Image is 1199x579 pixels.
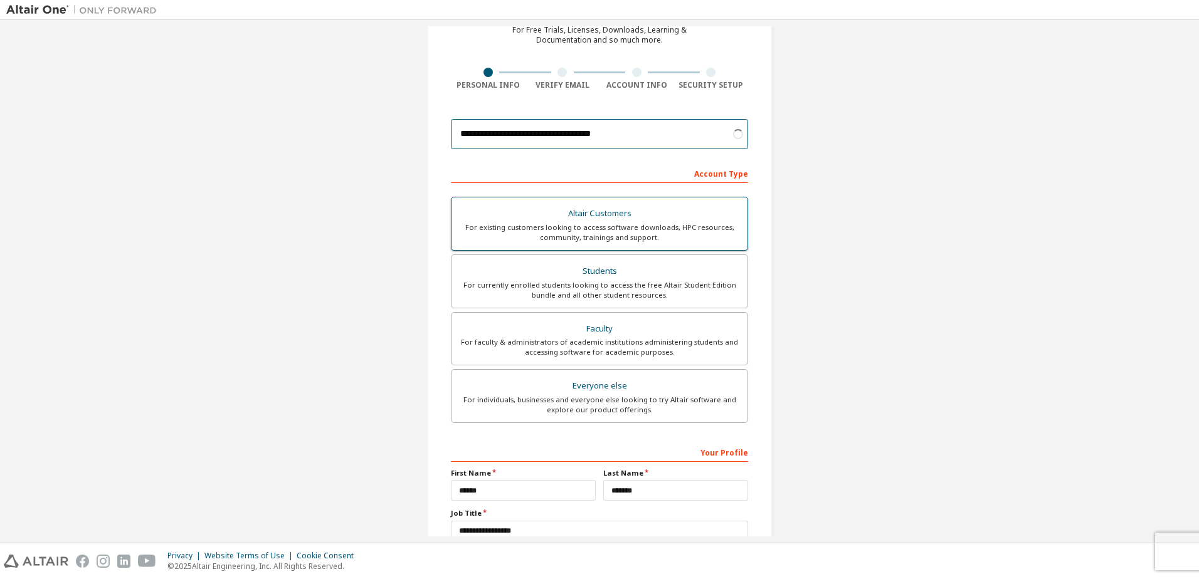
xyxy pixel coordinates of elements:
[97,555,110,568] img: instagram.svg
[599,80,674,90] div: Account Info
[459,222,740,243] div: For existing customers looking to access software downloads, HPC resources, community, trainings ...
[138,555,156,568] img: youtube.svg
[526,80,600,90] div: Verify Email
[117,555,130,568] img: linkedin.svg
[459,337,740,357] div: For faculty & administrators of academic institutions administering students and accessing softwa...
[4,555,68,568] img: altair_logo.svg
[167,561,361,571] p: © 2025 Altair Engineering, Inc. All Rights Reserved.
[204,551,297,561] div: Website Terms of Use
[167,551,204,561] div: Privacy
[6,4,163,16] img: Altair One
[459,280,740,300] div: For currently enrolled students looking to access the free Altair Student Edition bundle and all ...
[512,25,687,45] div: For Free Trials, Licenses, Downloads, Learning & Documentation and so much more.
[451,468,596,478] label: First Name
[459,263,740,280] div: Students
[451,80,526,90] div: Personal Info
[459,320,740,338] div: Faculty
[451,442,748,462] div: Your Profile
[674,80,749,90] div: Security Setup
[459,205,740,222] div: Altair Customers
[76,555,89,568] img: facebook.svg
[451,163,748,183] div: Account Type
[451,508,748,518] label: Job Title
[297,551,361,561] div: Cookie Consent
[459,377,740,395] div: Everyone else
[459,395,740,415] div: For individuals, businesses and everyone else looking to try Altair software and explore our prod...
[603,468,748,478] label: Last Name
